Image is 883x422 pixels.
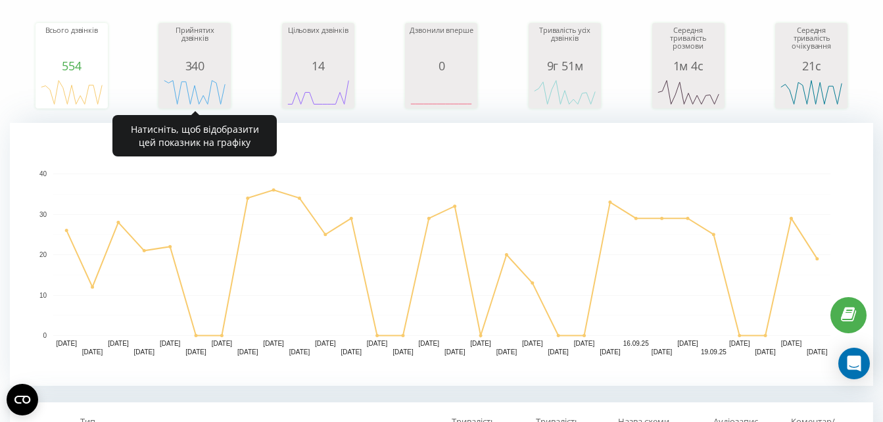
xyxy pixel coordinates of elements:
[656,26,721,59] div: Середня тривалість розмови
[701,348,727,356] text: 19.09.25
[408,72,474,112] svg: A chart.
[652,348,673,356] text: [DATE]
[112,115,277,156] div: Натисніть, щоб відобразити цей показник на графіку
[212,340,233,347] text: [DATE]
[574,340,595,347] text: [DATE]
[677,340,698,347] text: [DATE]
[532,72,598,112] svg: A chart.
[162,72,227,112] svg: A chart.
[778,26,844,59] div: Середня тривалість очікування
[39,59,105,72] div: 554
[656,59,721,72] div: 1м 4с
[367,340,388,347] text: [DATE]
[470,340,491,347] text: [DATE]
[10,123,873,386] svg: A chart.
[623,340,649,347] text: 16.09.25
[285,26,351,59] div: Цільових дзвінків
[43,332,47,339] text: 0
[162,59,227,72] div: 340
[755,348,776,356] text: [DATE]
[285,72,351,112] svg: A chart.
[807,348,828,356] text: [DATE]
[82,348,103,356] text: [DATE]
[729,340,750,347] text: [DATE]
[419,340,440,347] text: [DATE]
[39,292,47,299] text: 10
[7,384,38,415] button: Open CMP widget
[778,72,844,112] svg: A chart.
[408,59,474,72] div: 0
[285,59,351,72] div: 14
[263,340,284,347] text: [DATE]
[532,26,598,59] div: Тривалість усіх дзвінків
[532,59,598,72] div: 9г 51м
[39,251,47,258] text: 20
[444,348,465,356] text: [DATE]
[341,348,362,356] text: [DATE]
[162,26,227,59] div: Прийнятих дзвінків
[160,340,181,347] text: [DATE]
[778,59,844,72] div: 21с
[185,348,206,356] text: [DATE]
[600,348,621,356] text: [DATE]
[134,348,155,356] text: [DATE]
[289,348,310,356] text: [DATE]
[39,72,105,112] svg: A chart.
[39,26,105,59] div: Всього дзвінків
[408,26,474,59] div: Дзвонили вперше
[522,340,543,347] text: [DATE]
[496,348,517,356] text: [DATE]
[838,348,870,379] div: Open Intercom Messenger
[56,340,77,347] text: [DATE]
[656,72,721,112] svg: A chart.
[393,348,414,356] text: [DATE]
[39,170,47,177] text: 40
[108,340,129,347] text: [DATE]
[781,340,802,347] text: [DATE]
[39,211,47,218] text: 30
[548,348,569,356] text: [DATE]
[315,340,336,347] text: [DATE]
[237,348,258,356] text: [DATE]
